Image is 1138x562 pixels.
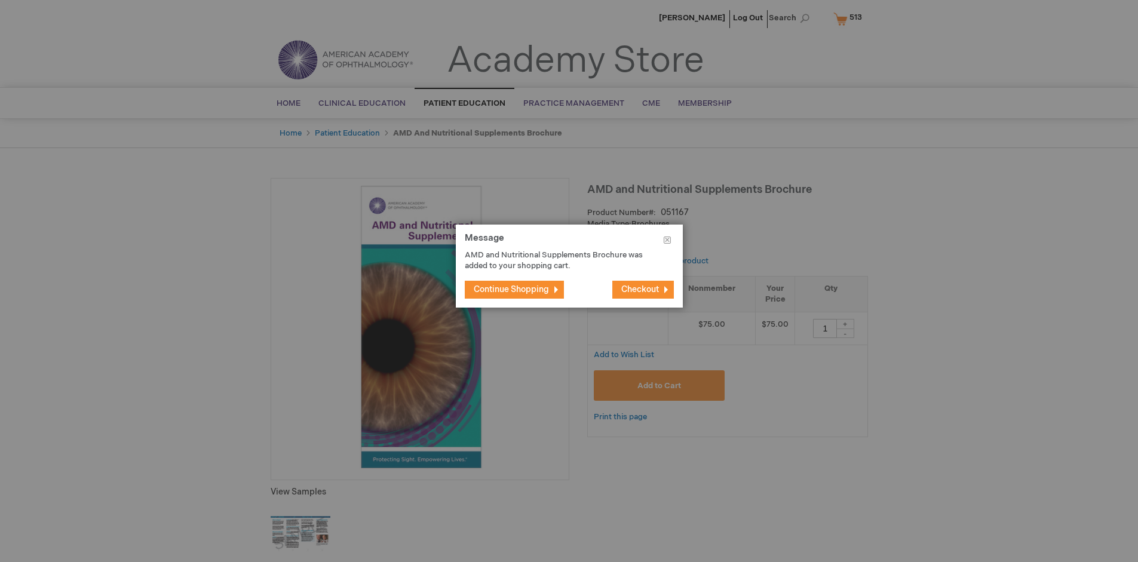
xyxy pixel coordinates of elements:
[465,281,564,299] button: Continue Shopping
[621,284,659,294] span: Checkout
[612,281,674,299] button: Checkout
[474,284,549,294] span: Continue Shopping
[465,250,656,272] p: AMD and Nutritional Supplements Brochure was added to your shopping cart.
[465,234,674,250] h1: Message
